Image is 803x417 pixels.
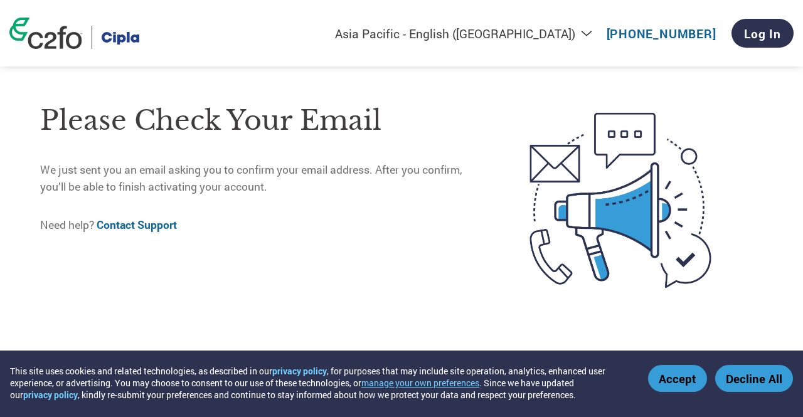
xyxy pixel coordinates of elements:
[102,26,139,49] img: Cipla
[648,365,707,392] button: Accept
[61,354,89,367] a: Terms
[731,19,794,48] a: Log In
[40,100,478,141] h1: Please check your email
[478,90,763,310] img: open-email
[10,365,630,401] div: This site uses cookies and related technologies, as described in our , for purposes that may incl...
[9,354,43,367] a: Privacy
[607,26,716,41] a: [PHONE_NUMBER]
[9,18,82,49] img: c2fo logo
[361,377,479,389] button: manage your own preferences
[97,218,177,232] a: Contact Support
[40,217,478,233] p: Need help?
[23,389,78,401] a: privacy policy
[272,365,327,377] a: privacy policy
[108,354,145,367] a: Security
[715,365,793,392] button: Decline All
[40,162,478,195] p: We just sent you an email asking you to confirm your email address. After you confirm, you’ll be ...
